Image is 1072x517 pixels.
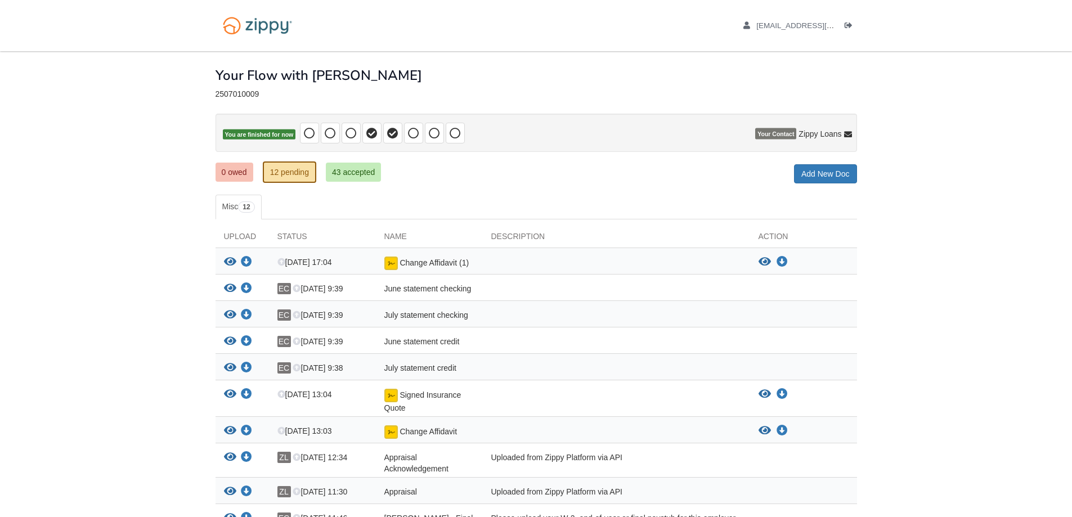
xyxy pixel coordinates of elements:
button: View June statement credit [224,336,236,348]
button: View Change Affidavit [224,425,236,437]
a: 0 owed [216,163,253,182]
span: Appraisal [384,487,417,496]
div: 2507010009 [216,89,857,99]
button: View Change Affidavit (1) [759,257,771,268]
span: EC [277,362,291,374]
div: Status [269,231,376,248]
span: [DATE] 13:03 [277,426,332,435]
div: Uploaded from Zippy Platform via API [483,452,750,474]
span: [DATE] 11:30 [293,487,347,496]
div: Upload [216,231,269,248]
img: Document fully signed [384,425,398,439]
span: [DATE] 17:04 [277,258,332,267]
img: Logo [216,11,299,40]
span: Zippy Loans [799,128,841,140]
a: Download July statement credit [241,364,252,373]
span: [DATE] 12:34 [293,453,347,462]
a: Download Change Affidavit [777,426,788,435]
button: View July statement credit [224,362,236,374]
span: [DATE] 9:39 [293,284,343,293]
a: Log out [845,21,857,33]
a: 43 accepted [326,163,381,182]
a: Download Signed Insurance Quote [241,390,252,399]
span: [DATE] 9:39 [293,337,343,346]
a: Download Change Affidavit [241,427,252,436]
button: View Change Affidavit (1) [224,257,236,268]
div: Description [483,231,750,248]
span: Change Affidavit (1) [400,258,469,267]
span: EC [277,336,291,347]
span: [DATE] 13:04 [277,390,332,399]
span: [DATE] 9:39 [293,311,343,320]
span: July statement checking [384,311,468,320]
a: 12 pending [263,161,316,183]
button: View Appraisal [224,486,236,498]
span: Signed Insurance Quote [384,390,461,412]
a: Download June statement checking [241,285,252,294]
a: Add New Doc [794,164,857,183]
span: EC [277,309,291,321]
button: View June statement checking [224,283,236,295]
a: edit profile [743,21,886,33]
span: 12 [238,201,254,213]
span: June statement checking [384,284,472,293]
span: [DATE] 9:38 [293,363,343,372]
div: Action [750,231,857,248]
img: Document fully signed [384,389,398,402]
a: Download July statement checking [241,311,252,320]
a: Download Change Affidavit (1) [241,258,252,267]
div: Name [376,231,483,248]
span: ZL [277,486,291,497]
span: ZL [277,452,291,463]
div: Uploaded from Zippy Platform via API [483,486,750,501]
h1: Your Flow with [PERSON_NAME] [216,68,422,83]
button: View Signed Insurance Quote [759,389,771,400]
a: Download Signed Insurance Quote [777,390,788,399]
button: View Signed Insurance Quote [224,389,236,401]
img: Document fully signed [384,257,398,270]
a: Download Appraisal Acknowledgement [241,453,252,462]
span: Your Contact [755,128,796,140]
button: View Appraisal Acknowledgement [224,452,236,464]
span: EC [277,283,291,294]
a: Download Change Affidavit (1) [777,258,788,267]
a: Download June statement credit [241,338,252,347]
button: View July statement checking [224,309,236,321]
span: Change Affidavit [400,427,457,436]
a: Download Appraisal [241,488,252,497]
span: Appraisal Acknowledgement [384,453,448,473]
span: taniajackson811@gmail.com [756,21,885,30]
button: View Change Affidavit [759,425,771,437]
span: You are finished for now [223,129,296,140]
a: Misc [216,195,262,219]
span: June statement credit [384,337,460,346]
span: July statement credit [384,363,456,372]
